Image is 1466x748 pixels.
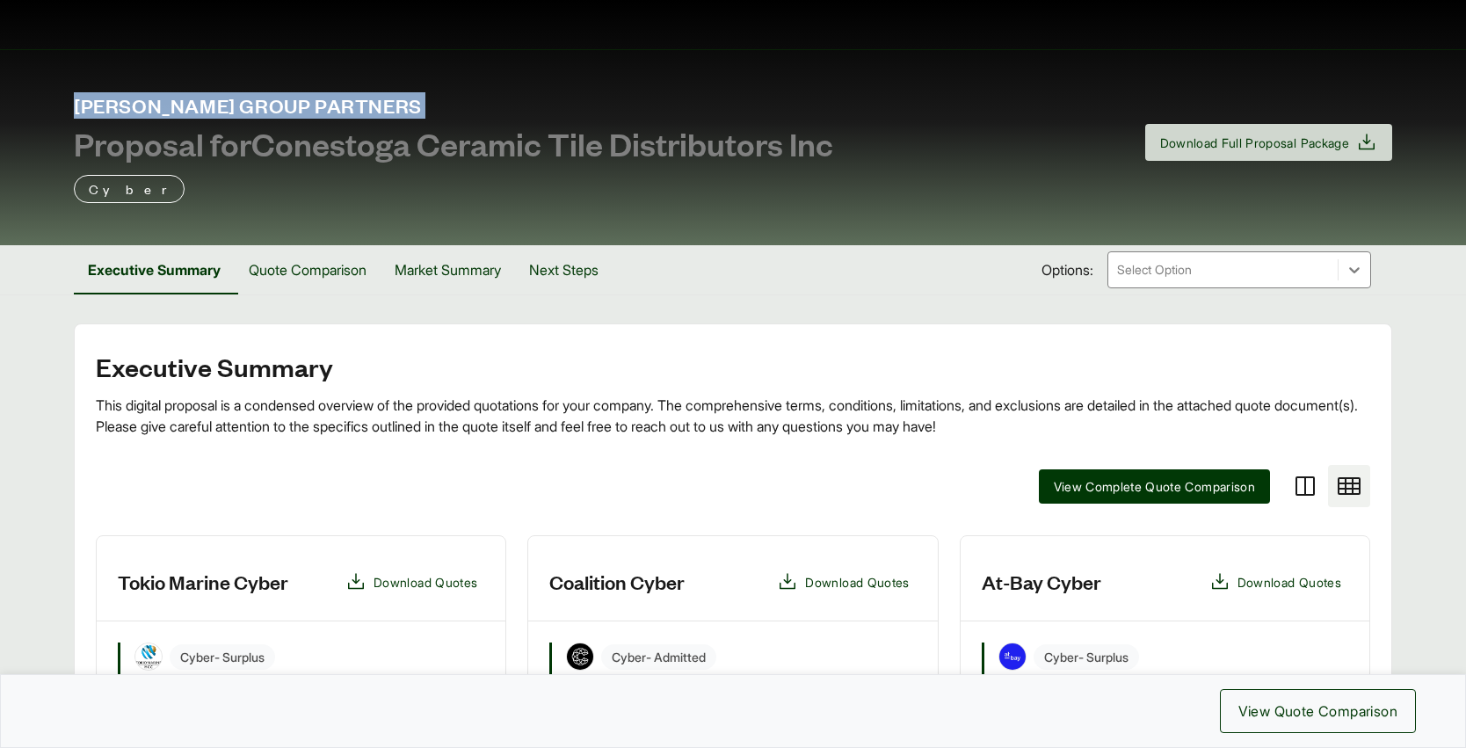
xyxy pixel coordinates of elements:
[74,92,833,119] span: [PERSON_NAME] Group Partners
[381,245,515,294] button: Market Summary
[1039,469,1271,504] button: View Complete Quote Comparison
[374,573,477,592] span: Download Quotes
[96,352,1370,381] h2: Executive Summary
[1202,564,1348,599] button: Download Quotes
[770,564,916,599] button: Download Quotes
[1220,689,1416,733] button: View Quote Comparison
[74,245,235,294] button: Executive Summary
[515,245,613,294] button: Next Steps
[89,178,170,200] p: Cyber
[118,569,288,595] h3: Tokio Marine Cyber
[982,569,1101,595] h3: At-Bay Cyber
[96,395,1370,437] div: This digital proposal is a condensed overview of the provided quotations for your company. The co...
[1237,573,1341,592] span: Download Quotes
[170,644,275,670] span: Cyber - Surplus
[567,643,593,670] img: Coalition
[1160,134,1350,152] span: Download Full Proposal Package
[805,573,909,592] span: Download Quotes
[135,643,162,670] img: Tokio Marine
[601,644,716,670] span: Cyber - Admitted
[235,245,381,294] button: Quote Comparison
[1054,477,1256,496] span: View Complete Quote Comparison
[1034,644,1139,670] span: Cyber - Surplus
[1041,259,1093,280] span: Options:
[1238,701,1397,722] span: View Quote Comparison
[999,643,1026,670] img: At-Bay
[74,126,833,161] span: Proposal for Conestoga Ceramic Tile Distributors Inc
[338,564,484,599] button: Download Quotes
[549,569,685,595] h3: Coalition Cyber
[1145,124,1393,161] button: Download Full Proposal Package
